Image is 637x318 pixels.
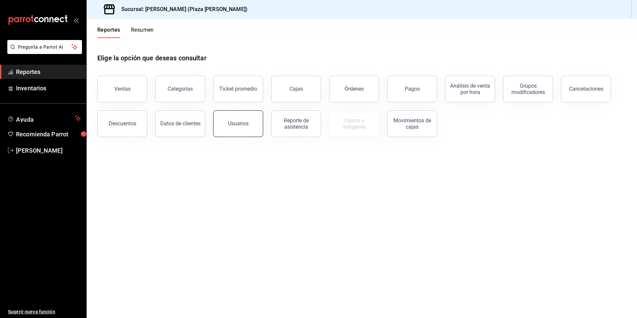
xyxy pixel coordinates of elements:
div: Reporte de asistencia [276,117,317,130]
button: Usuarios [213,110,263,137]
div: Usuarios [228,120,249,127]
button: Ventas [97,76,147,102]
button: Datos de clientes [155,110,205,137]
button: Cancelaciones [561,76,611,102]
span: Reportes [16,67,81,76]
span: Recomienda Parrot [16,130,81,139]
div: Categorías [168,86,193,92]
button: Cajas [271,76,321,102]
div: Costos y márgenes [333,117,375,130]
button: Reporte de asistencia [271,110,321,137]
button: Categorías [155,76,205,102]
span: Inventarios [16,84,81,93]
div: Descuentos [109,120,136,127]
h3: Sucursal: [PERSON_NAME] (Plaza [PERSON_NAME]) [116,5,248,13]
span: Sugerir nueva función [8,308,81,315]
div: Ticket promedio [219,86,257,92]
h1: Elige la opción que deseas consultar [97,53,207,63]
div: Análisis de venta por hora [449,83,491,95]
div: Cancelaciones [569,86,603,92]
button: Reportes [97,27,120,38]
button: Grupos modificadores [503,76,553,102]
button: Ticket promedio [213,76,263,102]
span: Pregunta a Parrot AI [18,44,72,51]
button: Pagos [387,76,437,102]
span: [PERSON_NAME] [16,146,81,155]
div: Movimientos de cajas [391,117,433,130]
a: Pregunta a Parrot AI [5,48,82,55]
button: Contrata inventarios para ver este reporte [329,110,379,137]
button: Descuentos [97,110,147,137]
div: Grupos modificadores [507,83,549,95]
button: Órdenes [329,76,379,102]
div: Datos de clientes [160,120,201,127]
div: Ventas [114,86,131,92]
button: Resumen [131,27,154,38]
button: Movimientos de cajas [387,110,437,137]
div: navigation tabs [97,27,154,38]
div: Cajas [290,86,303,92]
button: Análisis de venta por hora [445,76,495,102]
div: Pagos [405,86,420,92]
button: open_drawer_menu [73,17,79,23]
span: Ayuda [16,114,72,122]
button: Pregunta a Parrot AI [7,40,82,54]
div: Órdenes [344,86,364,92]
